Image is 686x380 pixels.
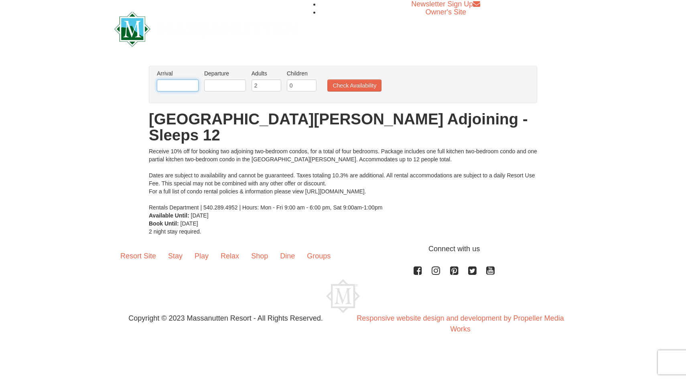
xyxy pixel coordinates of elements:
[301,244,337,268] a: Groups
[204,69,246,77] label: Departure
[245,244,274,268] a: Shop
[149,212,189,219] strong: Available Until:
[189,244,215,268] a: Play
[287,69,317,77] label: Children
[327,79,382,91] button: Check Availability
[274,244,301,268] a: Dine
[149,111,537,143] h1: [GEOGRAPHIC_DATA][PERSON_NAME] Adjoining - Sleeps 12
[114,244,162,268] a: Resort Site
[108,313,343,324] p: Copyright © 2023 Massanutten Resort - All Rights Reserved.
[326,279,360,313] img: Massanutten Resort Logo
[181,220,198,227] span: [DATE]
[149,228,201,235] span: 2 night stay required.
[149,220,179,227] strong: Book Until:
[162,244,189,268] a: Stay
[114,18,298,37] a: Massanutten Resort
[426,8,466,16] a: Owner's Site
[114,12,298,47] img: Massanutten Resort Logo
[149,147,537,211] div: Receive 10% off for booking two adjoining two-bedroom condos, for a total of four bedrooms. Packa...
[114,244,572,254] p: Connect with us
[215,244,245,268] a: Relax
[191,212,209,219] span: [DATE]
[252,69,281,77] label: Adults
[157,69,199,77] label: Arrival
[357,314,564,333] a: Responsive website design and development by Propeller Media Works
